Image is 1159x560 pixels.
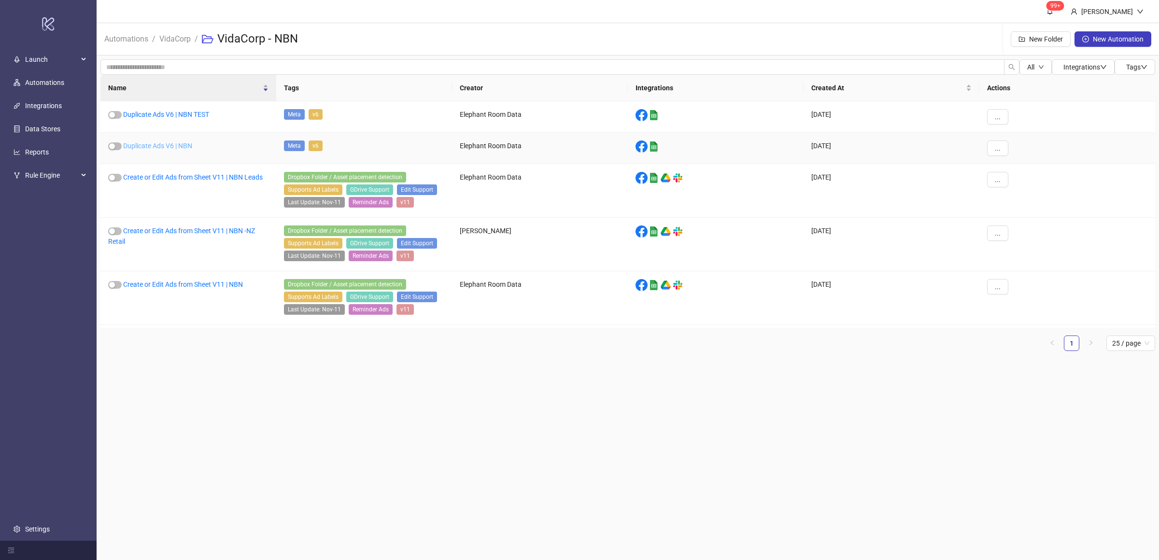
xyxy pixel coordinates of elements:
button: left [1045,336,1060,351]
div: [DATE] [804,164,979,218]
span: ... [995,283,1001,291]
span: rocket [14,56,20,63]
span: All [1027,63,1034,71]
span: down [1100,64,1107,70]
a: Integrations [25,102,62,110]
span: plus-circle [1082,36,1089,42]
div: Elephant Room Data [452,164,628,218]
span: Supports Ad Labels [284,292,342,302]
div: [DATE] [804,271,979,325]
span: folder-open [202,33,213,45]
span: GDrive Support [346,292,393,302]
span: v11 [396,251,414,261]
div: [DATE] [804,101,979,133]
span: Last Update: Nov-11 [284,304,345,315]
button: ... [987,225,1008,241]
span: Reminder Ads [349,304,393,315]
span: right [1088,340,1094,346]
div: Elephant Room Data [452,271,628,325]
span: ... [995,229,1001,237]
span: v11 [396,197,414,208]
button: ... [987,109,1008,125]
span: down [1137,8,1144,15]
button: ... [987,140,1008,156]
span: Dropbox Folder / Asset placement detection [284,225,406,236]
span: bell [1046,8,1053,14]
a: Data Stores [25,125,60,133]
span: Launch [25,50,78,69]
button: ... [987,279,1008,294]
span: New Automation [1093,35,1144,43]
div: Elephant Room Data [452,101,628,133]
div: Page Size [1106,336,1155,351]
th: Name [100,75,276,101]
span: folder-add [1018,36,1025,42]
li: Previous Page [1045,336,1060,351]
span: ... [995,144,1001,152]
span: fork [14,172,20,179]
a: Duplicate Ads V6 | NBN TEST [123,111,209,118]
span: left [1049,340,1055,346]
a: Automations [102,33,150,43]
span: search [1008,64,1015,70]
span: v6 [309,140,323,151]
button: New Automation [1074,31,1151,47]
button: ... [987,172,1008,187]
a: VidaCorp [157,33,193,43]
a: Create or Edit Ads from Sheet V11 | NBN Leads [123,173,263,181]
li: Next Page [1083,336,1099,351]
a: Create or Edit Ads from Sheet V11 | NBN -NZ Retail [108,227,255,245]
span: Name [108,83,261,93]
span: Last Update: Nov-11 [284,251,345,261]
span: Reminder Ads [349,251,393,261]
a: Reports [25,148,49,156]
li: / [152,24,155,55]
span: 25 / page [1112,336,1149,350]
span: Edit Support [397,292,437,302]
span: Meta [284,140,305,151]
span: Integrations [1063,63,1107,71]
div: [DATE] [804,218,979,271]
span: GDrive Support [346,184,393,195]
th: Tags [276,75,452,101]
span: GDrive Support [346,238,393,249]
span: Edit Support [397,184,437,195]
span: menu-fold [8,547,14,554]
a: 1 [1064,336,1079,350]
span: Supports Ad Labels [284,184,342,195]
a: Settings [25,525,50,533]
span: Last Update: Nov-11 [284,197,345,208]
sup: 1779 [1046,1,1064,11]
span: v6 [309,109,323,120]
button: right [1083,336,1099,351]
span: Dropbox Folder / Asset placement detection [284,279,406,290]
div: [PERSON_NAME] [1077,6,1137,17]
span: New Folder [1029,35,1063,43]
th: Actions [979,75,1155,101]
th: Created At [804,75,979,101]
span: v11 [396,304,414,315]
a: Automations [25,79,64,86]
h3: VidaCorp - NBN [217,31,298,47]
span: down [1038,64,1044,70]
div: [PERSON_NAME] [452,218,628,271]
span: ... [995,113,1001,121]
span: Reminder Ads [349,197,393,208]
button: Alldown [1019,59,1052,75]
div: [DATE] [804,133,979,164]
span: user [1071,8,1077,15]
span: Dropbox Folder / Asset placement detection [284,172,406,182]
th: Creator [452,75,628,101]
span: Tags [1126,63,1147,71]
span: Created At [811,83,964,93]
a: Duplicate Ads V6 | NBN [123,142,192,150]
div: Elephant Room Data [452,133,628,164]
span: Edit Support [397,238,437,249]
span: Supports Ad Labels [284,238,342,249]
a: Create or Edit Ads from Sheet V11 | NBN [123,280,243,288]
th: Integrations [628,75,804,101]
span: Meta [284,109,305,120]
button: Integrationsdown [1052,59,1115,75]
span: down [1141,64,1147,70]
